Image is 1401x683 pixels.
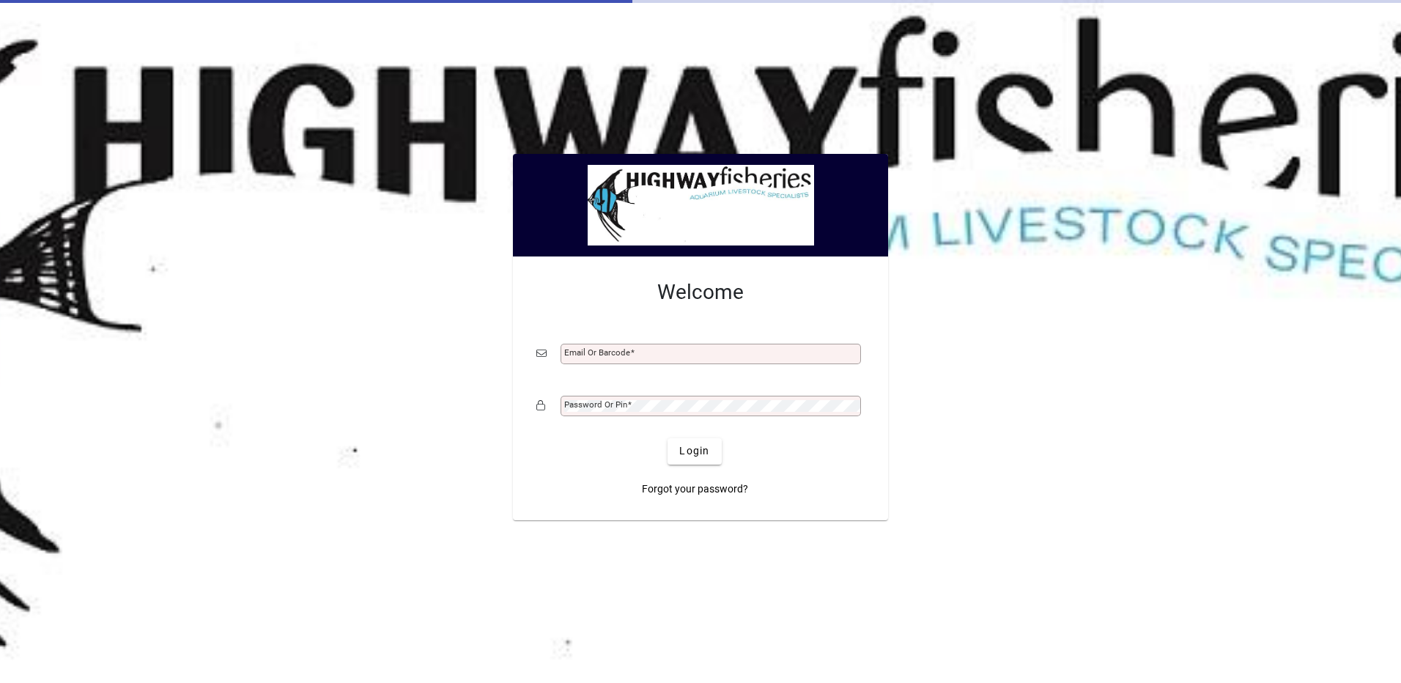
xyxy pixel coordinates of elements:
[679,443,709,459] span: Login
[636,476,754,503] a: Forgot your password?
[564,347,630,358] mat-label: Email or Barcode
[536,280,865,305] h2: Welcome
[668,438,721,465] button: Login
[564,399,627,410] mat-label: Password or Pin
[642,481,748,497] span: Forgot your password?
